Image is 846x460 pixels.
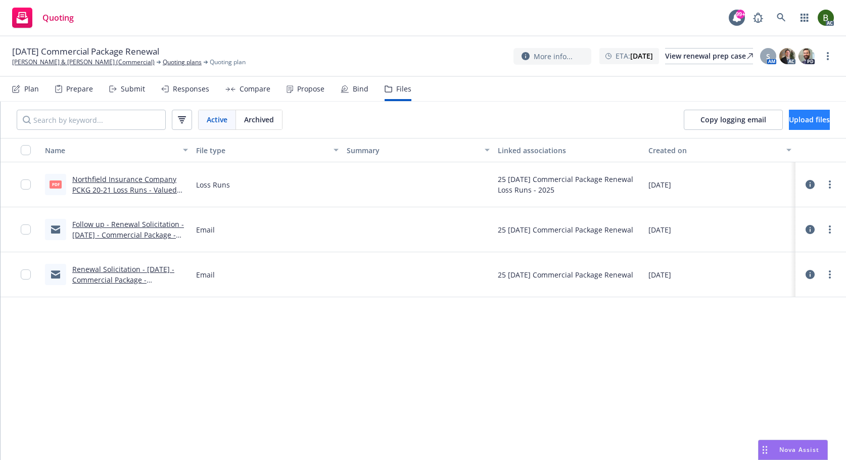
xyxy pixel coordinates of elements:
[498,174,633,185] div: 25 [DATE] Commercial Package Renewal
[824,223,836,236] a: more
[498,224,633,235] div: 25 [DATE] Commercial Package Renewal
[21,145,31,155] input: Select all
[665,48,753,64] a: View renewal prep case
[798,48,815,64] img: photo
[196,269,215,280] span: Email
[207,114,227,125] span: Active
[644,138,795,162] button: Created on
[12,58,155,67] a: [PERSON_NAME] & [PERSON_NAME] (Commercial)
[343,138,494,162] button: Summary
[648,145,780,156] div: Created on
[534,51,573,62] span: More info...
[513,48,591,65] button: More info...
[45,145,177,156] div: Name
[21,269,31,280] input: Toggle Row Selected
[759,440,771,459] div: Drag to move
[72,219,184,271] a: Follow up - Renewal Solicitation - [DATE] - Commercial Package - [PERSON_NAME] & [PERSON_NAME] (C...
[8,4,78,32] a: Quoting
[396,85,411,93] div: Files
[818,10,834,26] img: photo
[648,269,671,280] span: [DATE]
[24,85,39,93] div: Plan
[616,51,653,61] span: ETA :
[498,145,641,156] div: Linked associations
[824,178,836,191] a: more
[21,179,31,190] input: Toggle Row Selected
[41,138,192,162] button: Name
[766,51,770,62] span: S
[66,85,93,93] div: Prepare
[748,8,768,28] a: Report a Bug
[196,145,328,156] div: File type
[353,85,368,93] div: Bind
[72,174,177,205] a: Northfield Insurance Company PCKG 20-21 Loss Runs - Valued [DATE].pdf
[50,180,62,188] span: pdf
[630,51,653,61] strong: [DATE]
[779,48,795,64] img: photo
[196,224,215,235] span: Email
[494,138,645,162] button: Linked associations
[771,8,791,28] a: Search
[700,115,766,124] span: Copy logging email
[758,440,828,460] button: Nova Assist
[648,179,671,190] span: [DATE]
[347,145,479,156] div: Summary
[789,115,830,124] span: Upload files
[824,268,836,281] a: more
[72,264,180,316] a: Renewal Solicitation - [DATE] - Commercial Package - [PERSON_NAME] & [PERSON_NAME] (Commercial) -...
[779,445,819,454] span: Nova Assist
[210,58,246,67] span: Quoting plan
[192,138,343,162] button: File type
[498,185,633,195] div: Loss Runs - 2025
[648,224,671,235] span: [DATE]
[21,224,31,235] input: Toggle Row Selected
[794,8,815,28] a: Switch app
[121,85,145,93] div: Submit
[736,10,745,19] div: 99+
[196,179,230,190] span: Loss Runs
[240,85,270,93] div: Compare
[498,269,633,280] div: 25 [DATE] Commercial Package Renewal
[17,110,166,130] input: Search by keyword...
[42,14,74,22] span: Quoting
[822,50,834,62] a: more
[297,85,324,93] div: Propose
[684,110,783,130] button: Copy logging email
[12,45,159,58] span: [DATE] Commercial Package Renewal
[789,110,830,130] button: Upload files
[173,85,209,93] div: Responses
[244,114,274,125] span: Archived
[163,58,202,67] a: Quoting plans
